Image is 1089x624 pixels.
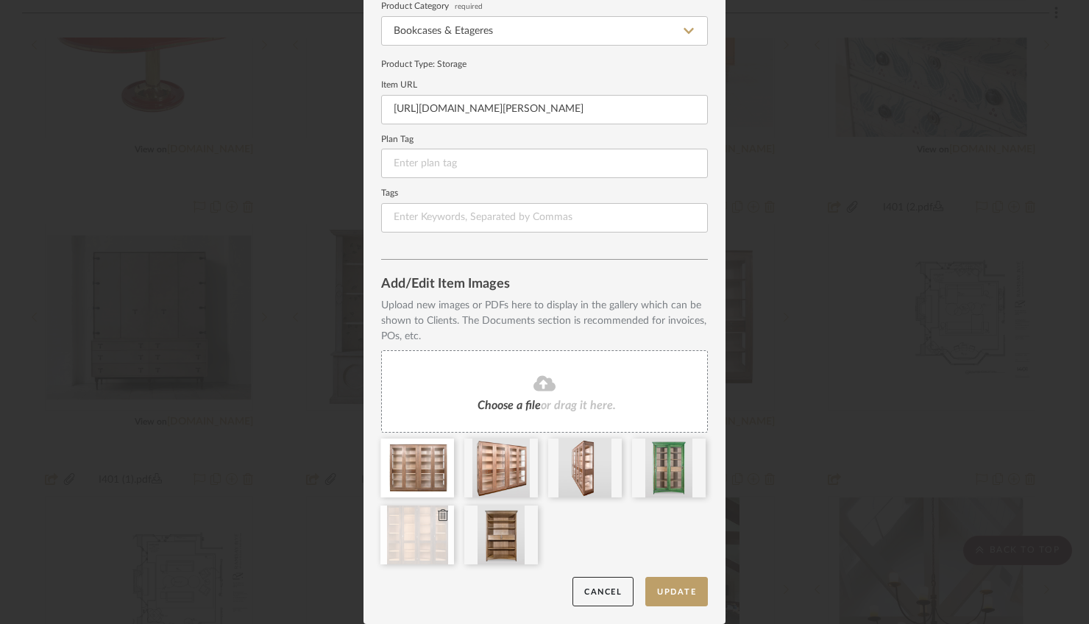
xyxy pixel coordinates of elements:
input: Type a category to search and select [381,16,708,46]
input: Enter URL [381,95,708,124]
label: Item URL [381,82,708,89]
div: Product Type [381,57,708,71]
button: Cancel [572,577,634,607]
span: or drag it here. [541,400,616,411]
span: required [455,4,483,10]
input: Enter plan tag [381,149,708,178]
label: Tags [381,190,708,197]
div: Add/Edit Item Images [381,277,708,292]
button: Update [645,577,708,607]
div: Upload new images or PDFs here to display in the gallery which can be shown to Clients. The Docum... [381,298,708,344]
input: Enter Keywords, Separated by Commas [381,203,708,233]
span: : Storage [433,60,467,68]
label: Plan Tag [381,136,708,143]
label: Product Category [381,3,708,10]
span: Choose a file [478,400,541,411]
